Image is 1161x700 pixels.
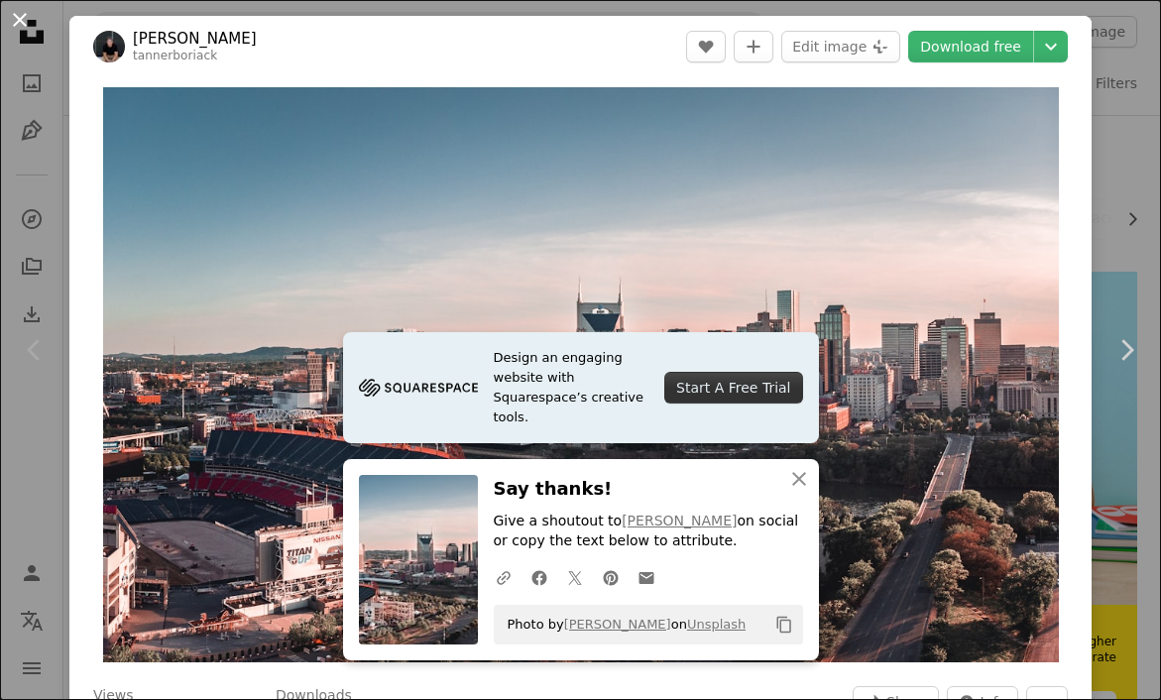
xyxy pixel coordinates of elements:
img: Go to Tanner Boriack's profile [93,31,125,62]
a: Unsplash [687,617,746,632]
a: [PERSON_NAME] [564,617,671,632]
button: Edit image [781,31,900,62]
a: tannerboriack [133,49,217,62]
a: Design an engaging website with Squarespace’s creative tools.Start A Free Trial [343,332,819,443]
a: Next [1092,255,1161,445]
img: American football arena beside building and roadway during daytime [103,87,1059,662]
img: file-1705255347840-230a6ab5bca9image [359,373,478,403]
h3: Say thanks! [494,475,803,504]
a: Share on Twitter [557,557,593,597]
p: Give a shoutout to on social or copy the text below to attribute. [494,512,803,551]
button: Add to Collection [734,31,773,62]
button: Like [686,31,726,62]
a: Download free [908,31,1033,62]
button: Zoom in on this image [103,87,1059,662]
span: Design an engaging website with Squarespace’s creative tools. [494,348,649,427]
a: [PERSON_NAME] [133,29,257,49]
a: Share on Facebook [522,557,557,597]
button: Choose download size [1034,31,1068,62]
a: Share on Pinterest [593,557,629,597]
span: Photo by on [498,609,747,641]
a: Share over email [629,557,664,597]
div: Start A Free Trial [664,372,802,404]
button: Copy to clipboard [767,608,801,642]
a: [PERSON_NAME] [622,513,737,528]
